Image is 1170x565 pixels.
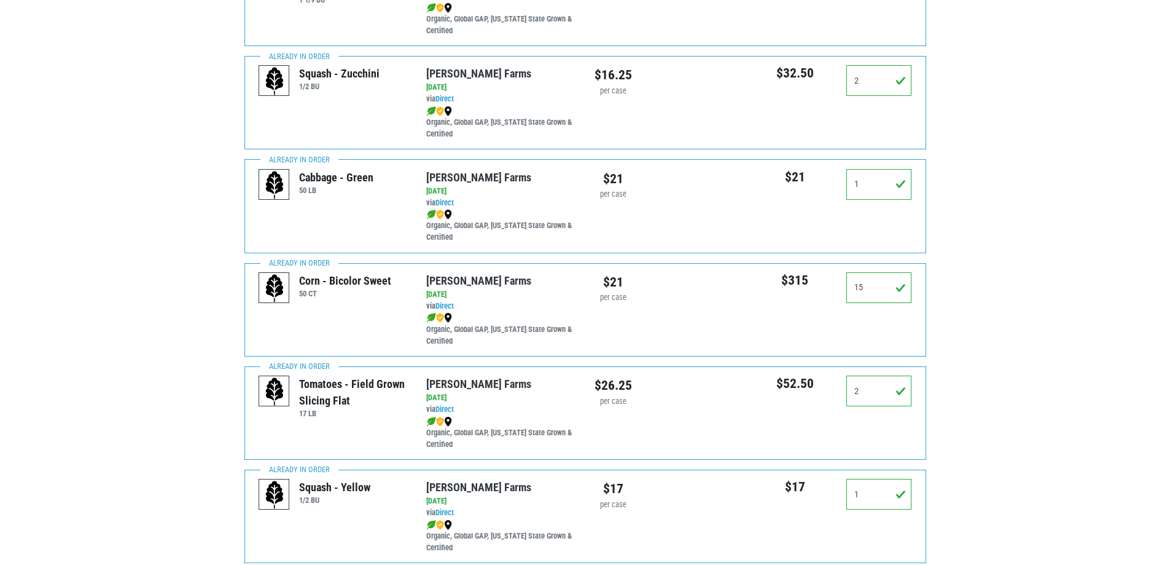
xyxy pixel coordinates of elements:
[426,481,531,494] a: [PERSON_NAME] Farms
[299,186,373,195] h6: 50 LB
[762,376,828,392] h5: $52.50
[595,499,632,511] div: per case
[426,289,575,347] div: via
[426,496,575,553] div: via
[299,479,370,496] div: Squash - Yellow
[426,3,436,13] img: leaf-e5c59151409436ccce96b2ca1b28e03c.png
[426,106,436,116] img: leaf-e5c59151409436ccce96b2ca1b28e03c.png
[595,85,632,97] div: per case
[426,2,575,37] div: Organic, Global GAP, [US_STATE] State Grown & Certified
[426,105,575,140] div: Organic, Global GAP, [US_STATE] State Grown & Certified
[426,392,575,450] div: via
[444,520,452,530] img: map_marker-0e94453035b3232a4d21701695807de9.png
[426,209,575,244] div: Organic, Global GAP, [US_STATE] State Grown & Certified
[435,198,454,207] a: Direct
[426,416,575,451] div: Organic, Global GAP, [US_STATE] State Grown & Certified
[259,273,290,304] img: placeholder-variety-43d6402dacf2d531de610a020419775a.svg
[426,274,531,287] a: [PERSON_NAME] Farms
[299,169,373,186] div: Cabbage - Green
[426,186,575,197] div: [DATE]
[762,272,828,288] h5: $315
[595,479,632,499] div: $17
[259,480,290,510] img: placeholder-variety-43d6402dacf2d531de610a020419775a.svg
[436,417,444,427] img: safety-e55c860ca8c00a9c171001a62a92dabd.png
[436,313,444,323] img: safety-e55c860ca8c00a9c171001a62a92dabd.png
[435,301,454,310] a: Direct
[426,312,575,347] div: Organic, Global GAP, [US_STATE] State Grown & Certified
[436,106,444,116] img: safety-e55c860ca8c00a9c171001a62a92dabd.png
[299,376,408,409] div: Tomatoes - Field Grown Slicing Flat
[426,210,436,219] img: leaf-e5c59151409436ccce96b2ca1b28e03c.png
[426,67,531,80] a: [PERSON_NAME] Farms
[595,292,632,304] div: per case
[595,272,632,292] div: $21
[846,479,912,510] input: Qty
[299,82,380,91] h6: 1/2 BU
[436,520,444,530] img: safety-e55c860ca8c00a9c171001a62a92dabd.png
[444,210,452,219] img: map_marker-0e94453035b3232a4d21701695807de9.png
[299,65,380,82] div: Squash - Zucchini
[444,106,452,116] img: map_marker-0e94453035b3232a4d21701695807de9.png
[846,65,912,96] input: Qty
[259,170,290,200] img: placeholder-variety-43d6402dacf2d531de610a020419775a.svg
[595,65,632,85] div: $16.25
[435,405,454,414] a: Direct
[426,519,575,554] div: Organic, Global GAP, [US_STATE] State Grown & Certified
[426,496,575,507] div: [DATE]
[426,377,531,390] a: [PERSON_NAME] Farms
[299,272,391,289] div: Corn - Bicolor Sweet
[299,289,391,298] h6: 50 CT
[426,171,531,184] a: [PERSON_NAME] Farms
[762,479,828,495] h5: $17
[426,186,575,243] div: via
[426,82,575,140] div: via
[435,508,454,517] a: Direct
[436,210,444,219] img: safety-e55c860ca8c00a9c171001a62a92dabd.png
[595,376,632,395] div: $26.25
[436,3,444,13] img: safety-e55c860ca8c00a9c171001a62a92dabd.png
[435,94,454,103] a: Direct
[426,313,436,323] img: leaf-e5c59151409436ccce96b2ca1b28e03c.png
[426,392,575,404] div: [DATE]
[299,409,408,418] h6: 17 LB
[846,376,912,406] input: Qty
[444,313,452,323] img: map_marker-0e94453035b3232a4d21701695807de9.png
[426,289,575,301] div: [DATE]
[426,82,575,93] div: [DATE]
[595,169,632,189] div: $21
[259,376,290,407] img: placeholder-variety-43d6402dacf2d531de610a020419775a.svg
[299,496,370,505] h6: 1/2 BU
[444,3,452,13] img: map_marker-0e94453035b3232a4d21701695807de9.png
[762,169,828,185] h5: $21
[426,520,436,530] img: leaf-e5c59151409436ccce96b2ca1b28e03c.png
[259,66,290,97] img: placeholder-variety-43d6402dacf2d531de610a020419775a.svg
[846,169,912,200] input: Qty
[444,417,452,427] img: map_marker-0e94453035b3232a4d21701695807de9.png
[846,272,912,303] input: Qty
[595,189,632,200] div: per case
[426,417,436,427] img: leaf-e5c59151409436ccce96b2ca1b28e03c.png
[762,65,828,81] h5: $32.50
[595,396,632,408] div: per case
